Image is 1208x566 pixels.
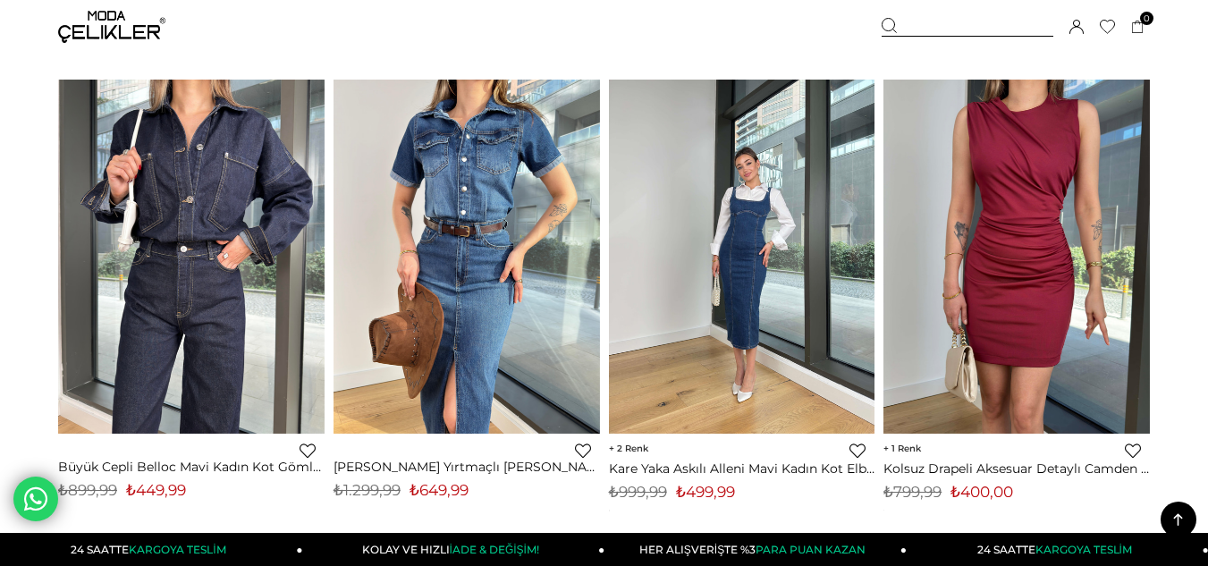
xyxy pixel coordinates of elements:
a: 24 SAATTEKARGOYA TESLİM [1,533,303,566]
a: [PERSON_NAME] Yırtmaçlı [PERSON_NAME] Kadın Midi Kot Elbise 25Y008 [334,459,600,475]
a: Favorilere Ekle [575,443,591,459]
a: Favorilere Ekle [1125,443,1141,459]
span: 0 [1140,12,1153,25]
span: KARGOYA TESLİM [1035,543,1132,556]
span: İADE & DEĞİŞİM! [450,543,539,556]
span: ₺1.299,99 [334,481,401,499]
span: 2 [609,443,648,454]
img: Kolsuz Drapeli Aksesuar Detaylı Camden Bordo Kadın Mini Elbise 25Y003 [883,80,1150,435]
span: 1 [883,443,921,454]
img: png;base64,iVBORw0KGgoAAAANSUhEUgAAAAEAAAABCAYAAAAfFcSJAAAAAXNSR0IArs4c6QAAAA1JREFUGFdjePfu3X8ACW... [609,511,610,511]
img: Önü Düğmeli Yırtmaçlı Faylin Mavi Kadın Midi Kot Elbise 25Y008 [334,80,600,435]
img: logo [58,11,165,43]
img: Kare Yaka Askılı Alleni Mavi Kadın Kot Elbise 25Y007 [609,80,875,435]
span: ₺400,00 [950,483,1013,501]
span: ₺999,99 [609,483,667,501]
span: ₺649,99 [410,481,469,499]
a: Büyük Cepli Belloc Mavi Kadın Kot Gömlek 25Y024 [58,459,325,475]
a: HER ALIŞVERİŞTE %3PARA PUAN KAZAN [604,533,907,566]
a: 0 [1131,21,1145,34]
img: png;base64,iVBORw0KGgoAAAANSUhEUgAAAAEAAAABCAYAAAAfFcSJAAAAAXNSR0IArs4c6QAAAA1JREFUGFdjePfu3X8ACW... [883,510,884,511]
span: PARA PUAN KAZAN [756,543,866,556]
a: KOLAY VE HIZLIİADE & DEĞİŞİM! [303,533,605,566]
span: ₺499,99 [676,483,735,501]
img: Büyük Cepli Belloc Mavi Kadın Kot Gömlek 25Y024 [58,80,325,435]
span: KARGOYA TESLİM [129,543,225,556]
span: ₺899,99 [58,481,117,499]
a: Kolsuz Drapeli Aksesuar Detaylı Camden Bordo Kadın Mini Elbise 25Y003 [883,460,1150,477]
a: Kare Yaka Askılı Alleni Mavi Kadın Kot Elbise 25Y007 [609,460,875,477]
a: Favorilere Ekle [849,443,866,459]
img: png;base64,iVBORw0KGgoAAAANSUhEUgAAAAEAAAABCAYAAAAfFcSJAAAAAXNSR0IArs4c6QAAAA1JREFUGFdjePfu3X8ACW... [609,510,610,511]
span: ₺799,99 [883,483,942,501]
a: Favorilere Ekle [300,443,316,459]
span: ₺449,99 [126,481,186,499]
